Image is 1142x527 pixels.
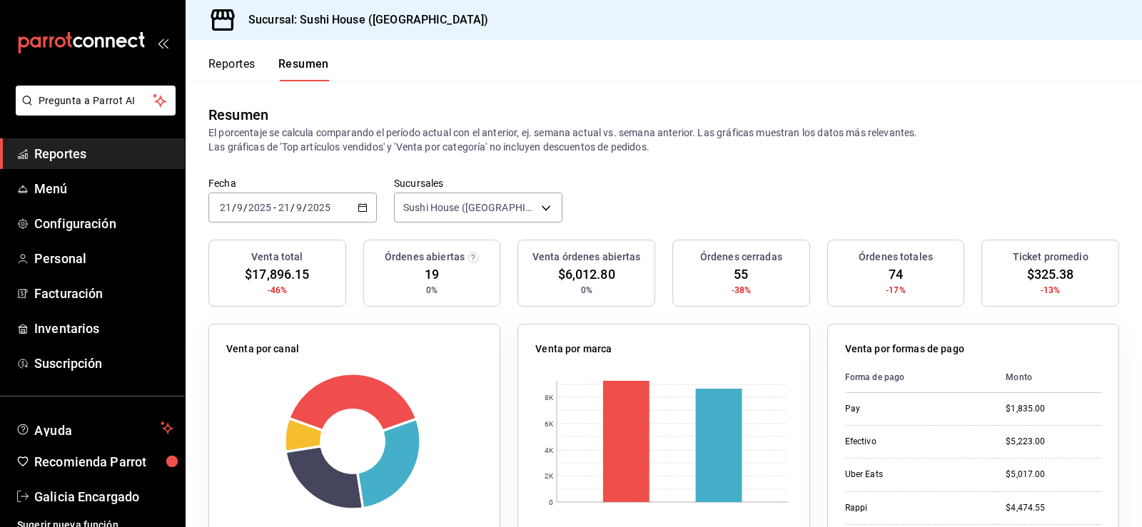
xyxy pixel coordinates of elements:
span: Suscripción [34,354,173,373]
div: Efectivo [845,436,984,448]
span: -17% [886,284,906,297]
span: $6,012.80 [558,265,615,284]
input: ---- [307,202,331,213]
span: Ayuda [34,419,155,436]
h3: Ticket promedio [1013,250,1088,265]
span: Personal [34,249,173,268]
div: Uber Eats [845,469,984,481]
text: 8K [545,394,554,401]
a: Pregunta a Parrot AI [10,103,176,118]
h3: Sucursal: Sushi House ([GEOGRAPHIC_DATA]) [237,11,488,29]
p: Venta por formas de pago [845,342,964,357]
th: Monto [994,362,1101,393]
span: -13% [1041,284,1061,297]
span: -46% [268,284,288,297]
text: 6K [545,420,554,428]
div: Rappi [845,502,984,514]
span: Pregunta a Parrot AI [39,93,153,108]
div: navigation tabs [208,57,329,81]
span: 0% [581,284,592,297]
div: $1,835.00 [1006,403,1101,415]
span: / [243,202,248,213]
label: Sucursales [394,178,562,188]
span: 0% [426,284,438,297]
h3: Venta total [251,250,303,265]
text: 2K [545,472,554,480]
input: ---- [248,202,272,213]
text: 0 [549,498,553,506]
span: Menú [34,179,173,198]
span: / [303,202,307,213]
span: $325.38 [1027,265,1074,284]
button: Pregunta a Parrot AI [16,86,176,116]
span: Facturación [34,284,173,303]
button: Reportes [208,57,256,81]
span: Reportes [34,144,173,163]
span: Inventarios [34,319,173,338]
input: -- [278,202,290,213]
label: Fecha [208,178,377,188]
span: Sushi House ([GEOGRAPHIC_DATA]) [403,200,536,215]
div: Resumen [208,104,268,126]
span: $17,896.15 [245,265,309,284]
div: $4,474.55 [1006,502,1101,514]
p: Venta por marca [535,342,612,357]
h3: Órdenes cerradas [700,250,782,265]
button: open_drawer_menu [157,37,168,48]
span: 19 [425,265,439,284]
div: $5,223.00 [1006,436,1101,448]
span: 55 [734,265,748,284]
text: 4K [545,446,554,454]
input: -- [236,202,243,213]
th: Forma de pago [845,362,995,393]
span: -38% [732,284,752,297]
span: - [273,202,276,213]
span: / [290,202,295,213]
div: $5,017.00 [1006,469,1101,481]
div: Pay [845,403,984,415]
span: / [232,202,236,213]
span: Recomienda Parrot [34,452,173,471]
span: Configuración [34,214,173,233]
h3: Órdenes abiertas [385,250,465,265]
input: -- [219,202,232,213]
p: El porcentaje se calcula comparando el período actual con el anterior, ej. semana actual vs. sema... [208,126,1119,154]
span: Galicia Encargado [34,487,173,506]
h3: Venta órdenes abiertas [532,250,641,265]
button: Resumen [278,57,329,81]
input: -- [295,202,303,213]
p: Venta por canal [226,342,299,357]
span: 74 [889,265,903,284]
h3: Órdenes totales [859,250,933,265]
